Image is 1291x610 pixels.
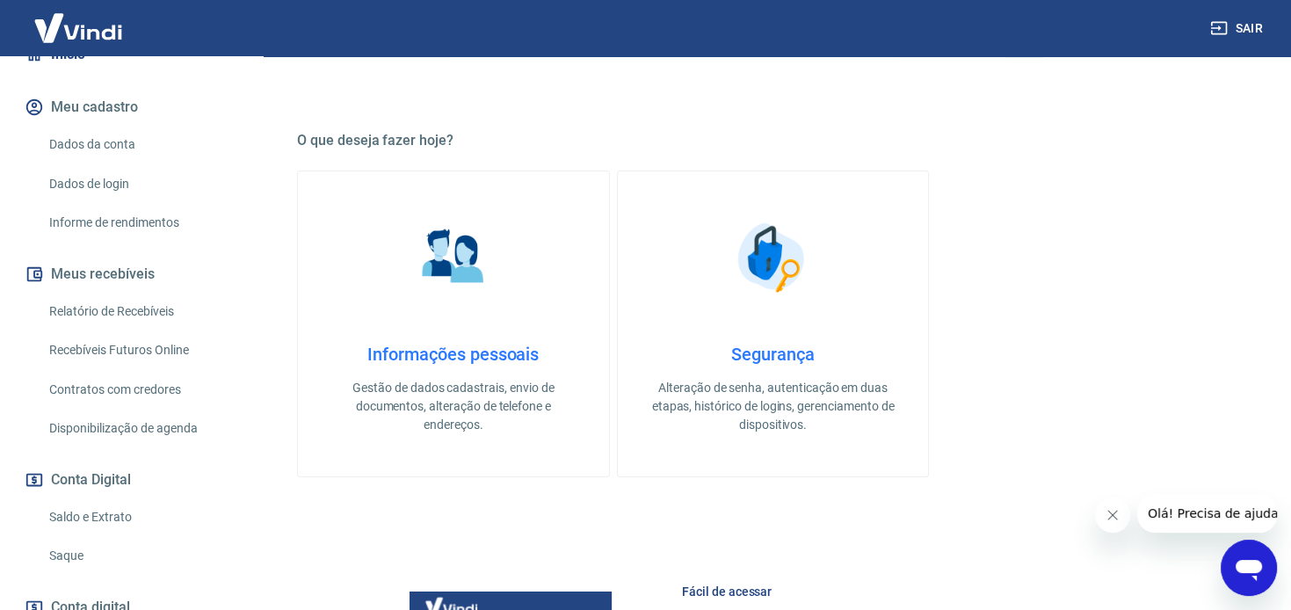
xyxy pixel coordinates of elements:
img: Vindi [21,1,135,54]
a: Dados da conta [42,127,242,163]
a: Recebíveis Futuros Online [42,332,242,368]
button: Meu cadastro [21,88,242,127]
button: Conta Digital [21,461,242,499]
a: Disponibilização de agenda [42,410,242,447]
h4: Informações pessoais [326,344,581,365]
span: Olá! Precisa de ajuda? [11,12,148,26]
h5: O que deseja fazer hoje? [297,132,1249,149]
h4: Segurança [646,344,901,365]
button: Sair [1207,12,1270,45]
a: Informe de rendimentos [42,205,242,241]
img: Informações pessoais [410,214,497,301]
a: Saque [42,538,242,574]
p: Gestão de dados cadastrais, envio de documentos, alteração de telefone e endereços. [326,379,581,434]
img: Segurança [729,214,816,301]
a: Informações pessoaisInformações pessoaisGestão de dados cadastrais, envio de documentos, alteraçã... [297,171,610,477]
a: Dados de login [42,166,242,202]
a: Relatório de Recebíveis [42,294,242,330]
a: Contratos com credores [42,372,242,408]
a: SegurançaSegurançaAlteração de senha, autenticação em duas etapas, histórico de logins, gerenciam... [617,171,930,477]
iframe: Mensagem da empresa [1137,494,1277,533]
h6: Fácil de acessar [682,583,1207,600]
a: Saldo e Extrato [42,499,242,535]
p: Alteração de senha, autenticação em duas etapas, histórico de logins, gerenciamento de dispositivos. [646,379,901,434]
button: Meus recebíveis [21,255,242,294]
iframe: Botão para abrir a janela de mensagens [1221,540,1277,596]
iframe: Fechar mensagem [1095,497,1130,533]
